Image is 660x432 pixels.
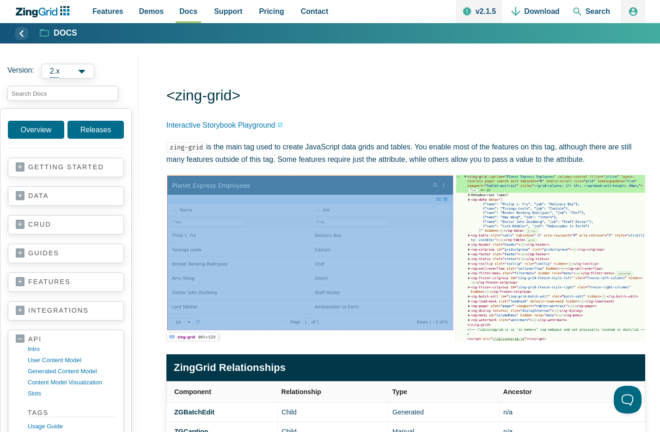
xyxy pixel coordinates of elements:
span: Support [214,5,242,18]
a: getting started [16,163,116,172]
a: intro [28,344,116,355]
span: Demos [139,5,164,18]
img: Image of the DOM relationship for the zing-grid web component tag [166,175,645,341]
iframe: Help Scout Beacon - Open [614,386,642,413]
a: ZGBatchEdit [174,408,214,416]
a: content model visualization [28,377,116,388]
span: Pricing [259,5,284,18]
a: integrations [16,306,116,315]
caption: ZingGrid Relationships [166,354,645,381]
strong: Tags [28,408,116,417]
a: Releases [67,121,124,139]
td: n/a [500,402,645,422]
th: Ancestor [500,381,645,402]
td: Generated [389,402,500,422]
a: data [16,191,116,201]
a: guides [16,249,116,258]
a: features [16,278,116,287]
a: slots [28,388,116,399]
a: Overview [8,121,64,139]
strong: Docs [54,29,77,37]
a: Interactive Storybook Playground [166,119,283,131]
span: Version: [7,64,34,79]
input: search input [7,86,118,101]
td: Child [278,402,389,422]
span: Docs [179,5,197,18]
th: Type [389,381,500,402]
a: Usage Guide [28,421,116,432]
a: api [16,335,116,344]
th: Component [167,381,278,402]
a: crud [16,220,116,229]
p: is the main tag used to create JavaScript data grids and tables. You enable most of the features ... [166,141,645,166]
span: Features [92,5,123,18]
label: Versions [7,64,131,79]
a: generated content model [28,366,116,377]
h1: <zing-grid> [166,86,645,107]
span: Contact [301,5,329,18]
a: ZingChart Logo. Click to return to the homepage [15,6,74,18]
a: user content model [28,355,116,366]
code: zing-grid [166,142,206,153]
a: Docs [40,28,77,39]
th: Relationship [278,381,389,402]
